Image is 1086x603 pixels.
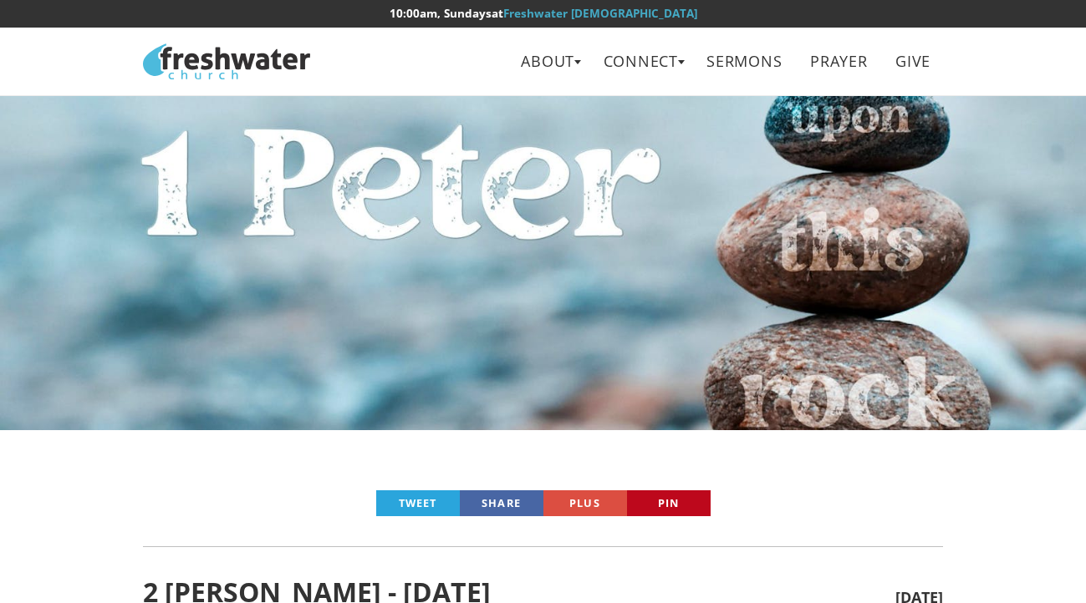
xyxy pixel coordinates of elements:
[884,43,943,80] a: Give
[695,43,794,80] a: Sermons
[460,490,543,516] a: Share
[376,490,460,516] a: Tweet
[143,8,942,20] h6: at
[543,490,627,516] a: Plus
[591,43,691,80] a: Connect
[143,43,310,79] img: Freshwater Church
[390,6,492,21] time: 10:00am, Sundays
[798,43,880,80] a: Prayer
[509,43,587,80] a: About
[627,490,711,516] a: Pin
[503,6,697,21] a: Freshwater [DEMOGRAPHIC_DATA]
